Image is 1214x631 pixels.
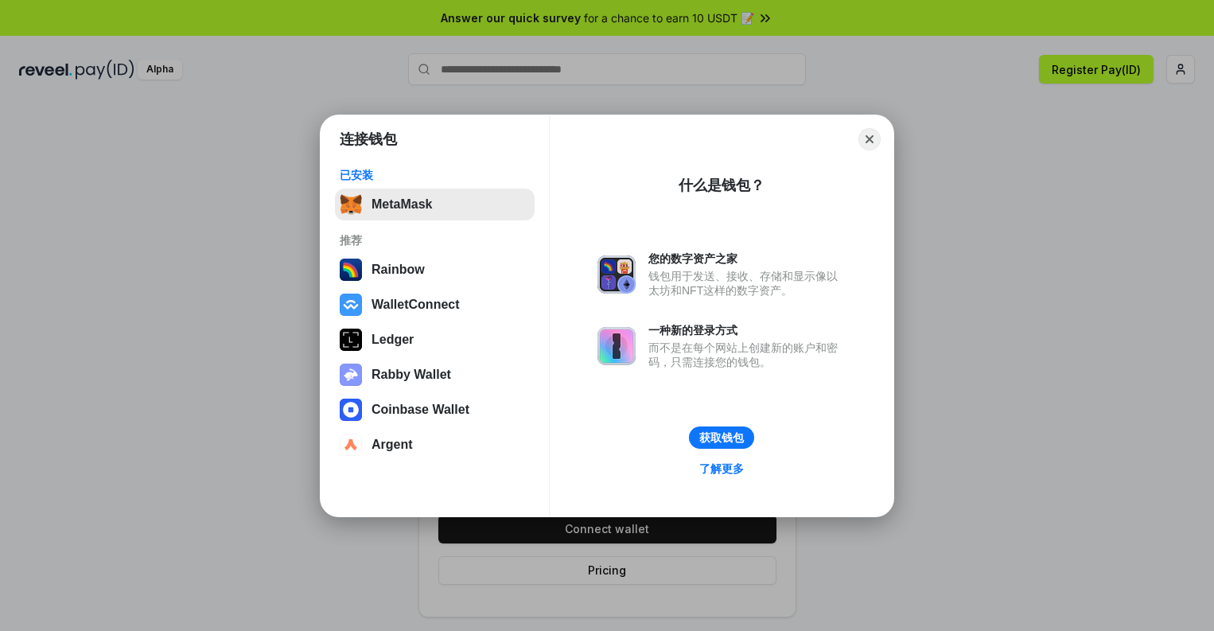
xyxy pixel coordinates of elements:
a: 了解更多 [690,458,753,479]
img: svg+xml,%3Csvg%20xmlns%3D%22http%3A%2F%2Fwww.w3.org%2F2000%2Fsvg%22%20fill%3D%22none%22%20viewBox... [340,364,362,386]
div: 钱包用于发送、接收、存储和显示像以太坊和NFT这样的数字资产。 [648,269,846,298]
div: Rabby Wallet [372,368,451,382]
button: Rainbow [335,254,535,286]
div: 了解更多 [699,462,744,476]
div: 获取钱包 [699,430,744,445]
button: Argent [335,429,535,461]
div: 已安装 [340,168,530,182]
div: Rainbow [372,263,425,277]
button: MetaMask [335,189,535,220]
button: Coinbase Wallet [335,394,535,426]
img: svg+xml,%3Csvg%20width%3D%2228%22%20height%3D%2228%22%20viewBox%3D%220%200%2028%2028%22%20fill%3D... [340,434,362,456]
button: Rabby Wallet [335,359,535,391]
div: MetaMask [372,197,432,212]
div: Argent [372,438,413,452]
div: 推荐 [340,233,530,247]
button: Close [858,128,881,150]
div: Ledger [372,333,414,347]
img: svg+xml,%3Csvg%20width%3D%22120%22%20height%3D%22120%22%20viewBox%3D%220%200%20120%20120%22%20fil... [340,259,362,281]
div: 您的数字资产之家 [648,251,846,266]
img: svg+xml,%3Csvg%20width%3D%2228%22%20height%3D%2228%22%20viewBox%3D%220%200%2028%2028%22%20fill%3D... [340,399,362,421]
div: Coinbase Wallet [372,403,469,417]
button: WalletConnect [335,289,535,321]
img: svg+xml,%3Csvg%20fill%3D%22none%22%20height%3D%2233%22%20viewBox%3D%220%200%2035%2033%22%20width%... [340,193,362,216]
div: WalletConnect [372,298,460,312]
img: svg+xml,%3Csvg%20xmlns%3D%22http%3A%2F%2Fwww.w3.org%2F2000%2Fsvg%22%20fill%3D%22none%22%20viewBox... [597,255,636,294]
button: Ledger [335,324,535,356]
div: 一种新的登录方式 [648,323,846,337]
img: svg+xml,%3Csvg%20width%3D%2228%22%20height%3D%2228%22%20viewBox%3D%220%200%2028%2028%22%20fill%3D... [340,294,362,316]
img: svg+xml,%3Csvg%20xmlns%3D%22http%3A%2F%2Fwww.w3.org%2F2000%2Fsvg%22%20fill%3D%22none%22%20viewBox... [597,327,636,365]
div: 而不是在每个网站上创建新的账户和密码，只需连接您的钱包。 [648,341,846,369]
button: 获取钱包 [689,427,754,449]
h1: 连接钱包 [340,130,397,149]
img: svg+xml,%3Csvg%20xmlns%3D%22http%3A%2F%2Fwww.w3.org%2F2000%2Fsvg%22%20width%3D%2228%22%20height%3... [340,329,362,351]
div: 什么是钱包？ [679,176,765,195]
